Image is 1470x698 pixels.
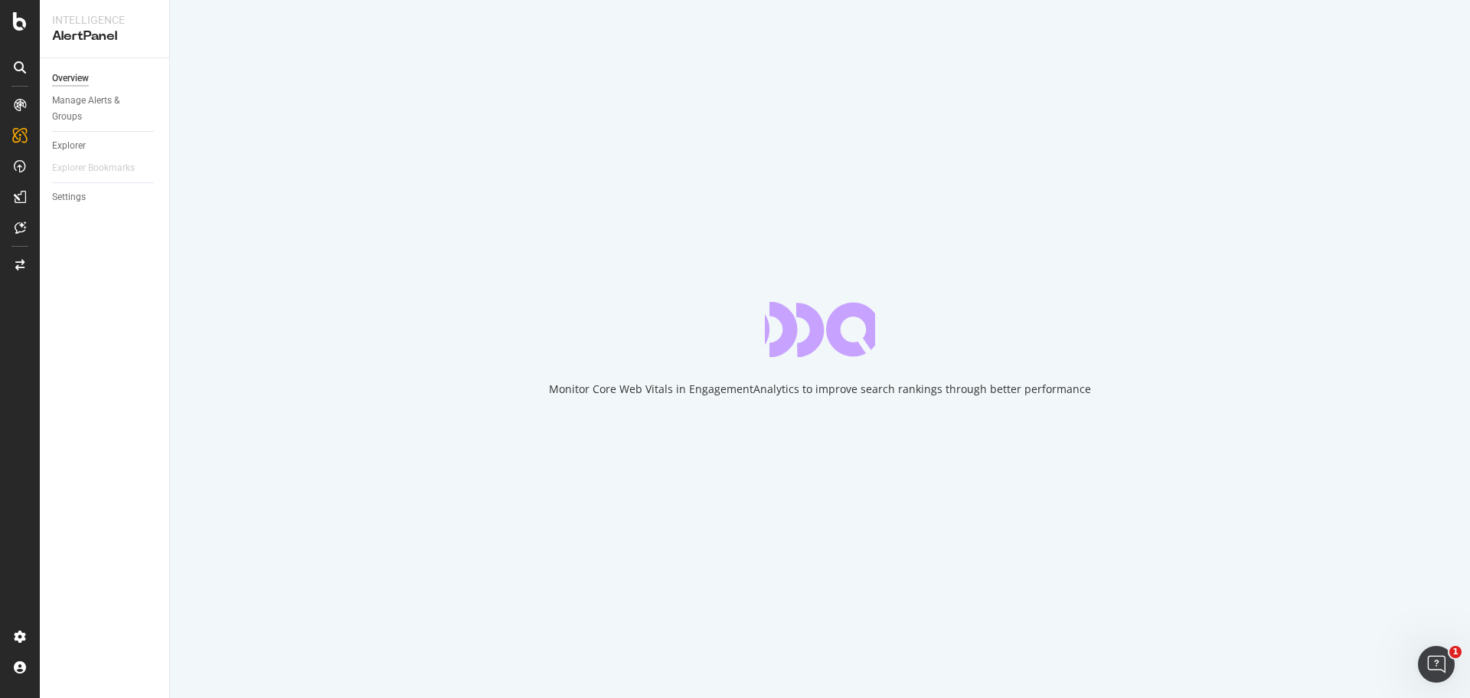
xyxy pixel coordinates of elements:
a: Explorer [52,138,158,154]
iframe: Intercom live chat [1418,646,1455,683]
div: Intelligence [52,12,157,28]
div: AlertPanel [52,28,157,45]
a: Manage Alerts & Groups [52,93,158,125]
div: Explorer Bookmarks [52,160,135,176]
div: Overview [52,70,89,87]
a: Settings [52,189,158,205]
a: Overview [52,70,158,87]
div: Monitor Core Web Vitals in EngagementAnalytics to improve search rankings through better performance [549,382,1091,397]
span: 1 [1449,646,1462,658]
div: animation [765,302,875,357]
div: Manage Alerts & Groups [52,93,144,125]
div: Settings [52,189,86,205]
div: Explorer [52,138,86,154]
a: Explorer Bookmarks [52,160,150,176]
